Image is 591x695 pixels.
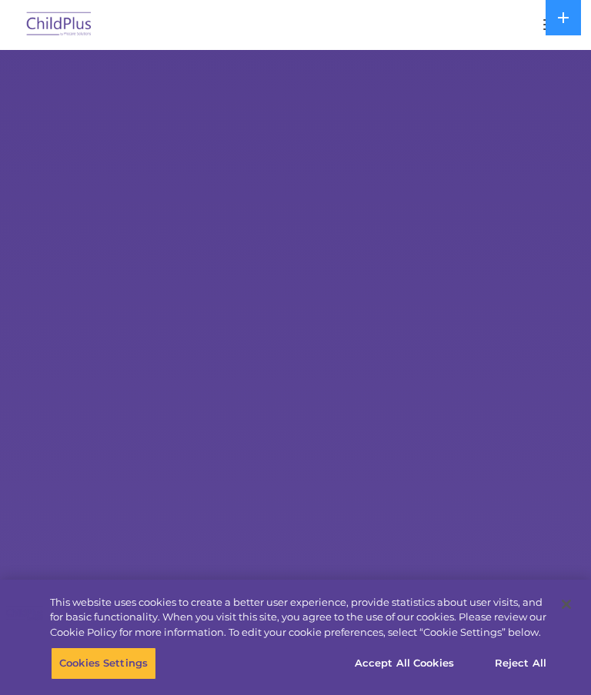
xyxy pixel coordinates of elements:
[50,595,549,640] div: This website uses cookies to create a better user experience, provide statistics about user visit...
[346,647,462,680] button: Accept All Cookies
[23,7,95,43] img: ChildPlus by Procare Solutions
[51,647,156,680] button: Cookies Settings
[472,647,569,680] button: Reject All
[549,587,583,621] button: Close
